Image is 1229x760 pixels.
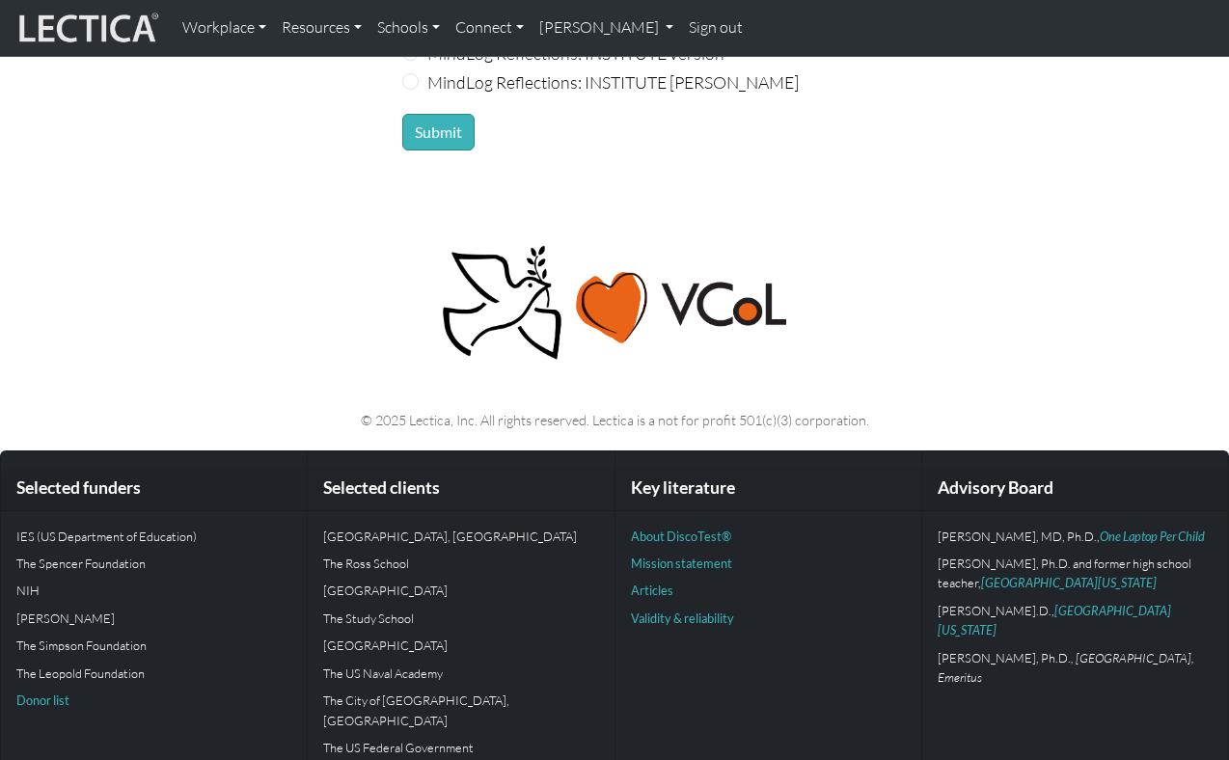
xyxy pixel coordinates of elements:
[323,581,598,600] p: [GEOGRAPHIC_DATA]
[402,114,475,150] button: Submit
[427,68,799,95] label: MindLog Reflections: INSTITUTE [PERSON_NAME]
[323,664,598,683] p: The US Naval Academy
[175,8,274,48] a: Workplace
[631,556,732,571] a: Mission statement
[631,529,731,544] a: About DiscoTest®
[938,554,1213,593] p: [PERSON_NAME], Ph.D. and former high school teacher,
[16,554,291,573] p: The Spencer Foundation
[323,527,598,546] p: [GEOGRAPHIC_DATA], [GEOGRAPHIC_DATA]
[681,8,751,48] a: Sign out
[323,554,598,573] p: The Ross School
[16,664,291,683] p: The Leopold Foundation
[16,581,291,600] p: NIH
[76,409,1153,431] p: © 2025 Lectica, Inc. All rights reserved. Lectica is a not for profit 501(c)(3) corporation.
[369,8,448,48] a: Schools
[938,648,1213,688] p: [PERSON_NAME], Ph.D.
[16,636,291,655] p: The Simpson Foundation
[1,467,307,510] div: Selected funders
[323,636,598,655] p: [GEOGRAPHIC_DATA]
[1100,529,1205,544] a: One Laptop Per Child
[631,611,734,626] a: Validity & reliability
[981,575,1157,590] a: [GEOGRAPHIC_DATA][US_STATE]
[323,609,598,628] p: The Study School
[274,8,369,48] a: Resources
[631,583,673,598] a: Articles
[938,527,1213,546] p: [PERSON_NAME], MD, Ph.D.,
[16,609,291,628] p: [PERSON_NAME]
[16,692,69,708] a: Donor list
[448,8,532,48] a: Connect
[938,603,1171,638] a: [GEOGRAPHIC_DATA][US_STATE]
[323,691,598,730] p: The City of [GEOGRAPHIC_DATA], [GEOGRAPHIC_DATA]
[323,738,598,757] p: The US Federal Government
[16,527,291,546] p: IES (US Department of Education)
[14,10,159,46] img: lecticalive
[922,467,1228,510] div: Advisory Board
[532,8,681,48] a: [PERSON_NAME]
[308,467,614,510] div: Selected clients
[938,601,1213,640] p: [PERSON_NAME].D.,
[437,243,792,364] img: Peace, love, VCoL
[615,467,921,510] div: Key literature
